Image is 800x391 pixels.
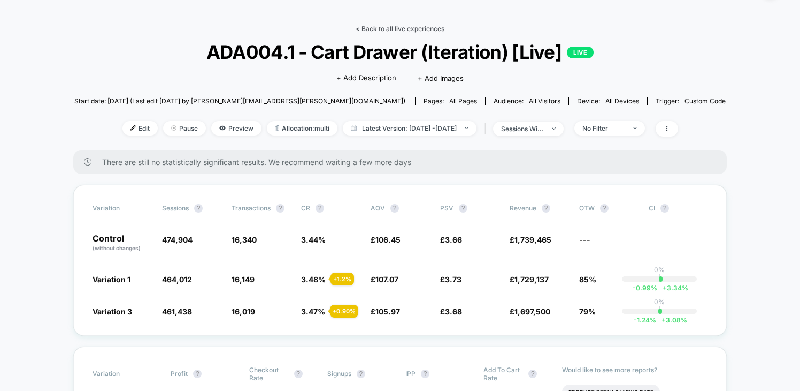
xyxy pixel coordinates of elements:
p: Control [93,234,151,252]
span: Device: [568,97,647,105]
span: All Visitors [529,97,560,105]
div: Trigger: [656,97,726,105]
span: + Add Images [418,74,464,82]
span: Checkout Rate [249,366,289,382]
span: £ [510,275,549,284]
span: Variation [93,204,151,213]
span: + [661,316,666,324]
span: 3.34 % [657,284,688,292]
span: 1,729,137 [514,275,549,284]
span: Variation 3 [93,307,132,316]
span: 3.44 % [301,235,326,244]
button: ? [459,204,467,213]
p: Would like to see more reports? [562,366,708,374]
span: Revenue [510,204,536,212]
div: Audience: [494,97,560,105]
span: £ [440,307,462,316]
span: --- [579,235,590,244]
span: --- [649,237,707,252]
button: ? [294,370,303,378]
button: ? [542,204,550,213]
span: -0.99 % [633,284,657,292]
span: 16,149 [232,275,255,284]
span: 105.97 [375,307,400,316]
span: Profit [171,370,188,378]
button: ? [193,370,202,378]
img: end [552,127,556,130]
button: ? [660,204,669,213]
p: LIVE [567,47,594,58]
span: £ [440,235,462,244]
button: ? [390,204,399,213]
span: 474,904 [162,235,193,244]
div: Pages: [424,97,477,105]
span: PSV [440,204,453,212]
span: Edit [122,121,158,136]
button: ? [421,370,429,378]
span: 107.07 [375,275,398,284]
span: £ [371,235,401,244]
img: rebalance [275,125,279,131]
span: Preview [211,121,261,136]
span: ADA004.1 - Cart Drawer (Iteration) [Live] [107,41,693,63]
span: Custom Code [684,97,726,105]
img: end [171,125,176,131]
span: 3.47 % [301,307,325,316]
span: £ [510,235,551,244]
span: 79% [579,307,596,316]
span: 3.68 [445,307,462,316]
span: CI [649,204,707,213]
span: 3.73 [445,275,461,284]
img: edit [130,125,136,131]
span: 461,438 [162,307,192,316]
span: 106.45 [375,235,401,244]
span: | [482,121,493,137]
span: OTW [579,204,638,213]
span: AOV [371,204,385,212]
span: all pages [449,97,477,105]
span: CR [301,204,310,212]
span: Variation [93,366,151,382]
span: There are still no statistically significant results. We recommend waiting a few more days [102,157,705,167]
span: 16,019 [232,307,255,316]
div: + 0.90 % [330,305,358,318]
span: Latest Version: [DATE] - [DATE] [343,121,476,136]
span: £ [371,275,398,284]
button: ? [276,204,284,213]
span: -1.24 % [634,316,656,324]
span: 1,697,500 [514,307,550,316]
button: ? [600,204,609,213]
div: No Filter [582,124,625,132]
div: + 1.2 % [330,273,354,285]
span: 3.48 % [301,275,326,284]
button: ? [316,204,324,213]
span: £ [440,275,461,284]
span: Add To Cart Rate [483,366,523,382]
p: | [658,274,660,282]
span: Sessions [162,204,189,212]
span: 464,012 [162,275,192,284]
span: Pause [163,121,206,136]
span: 85% [579,275,596,284]
span: £ [510,307,550,316]
a: < Back to all live experiences [356,25,444,33]
span: Start date: [DATE] (Last edit [DATE] by [PERSON_NAME][EMAIL_ADDRESS][PERSON_NAME][DOMAIN_NAME]) [74,97,405,105]
span: 16,340 [232,235,257,244]
span: £ [371,307,400,316]
span: Transactions [232,204,271,212]
span: IPP [405,370,416,378]
p: | [658,306,660,314]
span: 3.08 % [656,316,687,324]
span: (without changes) [93,245,141,251]
button: ? [528,370,537,378]
img: end [465,127,468,129]
img: end [633,127,637,129]
img: calendar [351,125,357,131]
div: sessions with impression [501,125,544,133]
span: 1,739,465 [514,235,551,244]
span: Allocation: multi [267,121,337,136]
span: 3.66 [445,235,462,244]
span: Variation 1 [93,275,130,284]
p: 0% [654,266,665,274]
span: + [663,284,667,292]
